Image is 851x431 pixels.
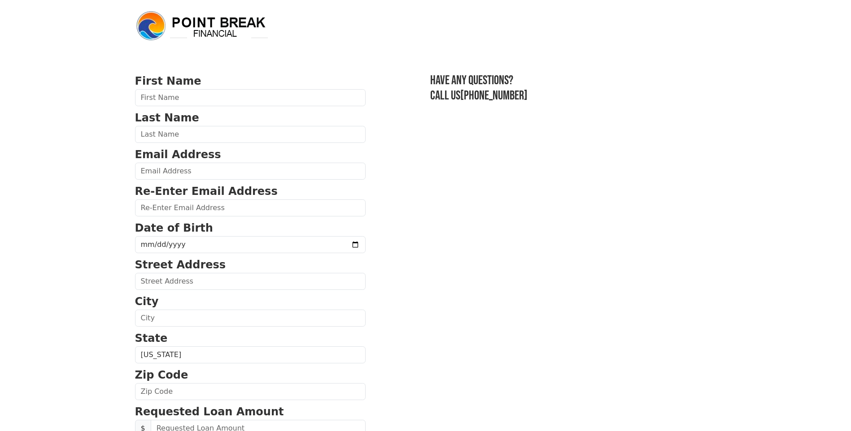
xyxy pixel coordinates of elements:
input: Re-Enter Email Address [135,199,366,216]
h3: Have any questions? [430,73,716,88]
input: Last Name [135,126,366,143]
strong: Street Address [135,259,226,271]
input: Zip Code [135,383,366,400]
strong: Re-Enter Email Address [135,185,278,198]
strong: Date of Birth [135,222,213,234]
strong: City [135,295,159,308]
img: logo.png [135,10,270,42]
strong: Requested Loan Amount [135,405,284,418]
strong: Last Name [135,112,199,124]
input: Email Address [135,163,366,180]
input: City [135,310,366,327]
h3: Call us [430,88,716,103]
strong: First Name [135,75,201,87]
input: Street Address [135,273,366,290]
input: First Name [135,89,366,106]
a: [PHONE_NUMBER] [460,88,528,103]
strong: State [135,332,168,345]
strong: Email Address [135,148,221,161]
strong: Zip Code [135,369,188,381]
